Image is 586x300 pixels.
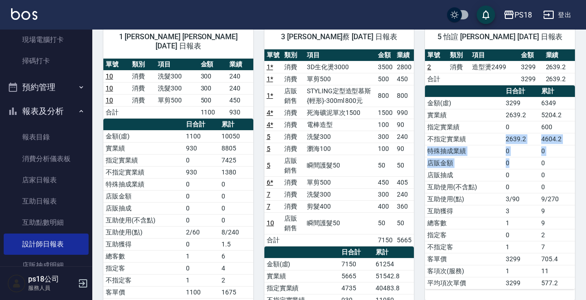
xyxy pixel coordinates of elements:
td: 0 [503,157,539,169]
td: 店販抽成 [103,202,184,214]
th: 業績 [395,49,414,61]
td: 單剪500 [305,73,376,85]
th: 項目 [470,49,519,61]
td: 客單價 [103,286,184,298]
td: 4604.2 [539,133,575,145]
td: 消費 [130,82,156,94]
td: 9 [539,205,575,217]
div: PS18 [514,9,532,21]
td: 0 [184,202,219,214]
td: 9 [539,217,575,229]
td: 7150 [376,234,395,246]
a: 2 [427,63,431,71]
td: 指定客 [425,229,503,241]
button: save [477,6,495,24]
td: 577.2 [539,277,575,289]
td: 消費 [282,107,305,119]
td: 930 [184,166,219,178]
table: a dense table [425,85,575,289]
a: 設計師日報表 [4,234,89,255]
td: 瞬間護髮50 [305,155,376,176]
a: 7 [267,191,270,198]
td: 消費 [282,73,305,85]
td: 1100 [184,286,219,298]
td: 互助獲得 [425,205,503,217]
td: 2/60 [184,226,219,238]
td: 消費 [282,131,305,143]
th: 金額 [198,59,227,71]
td: 300 [376,188,395,200]
td: 消費 [282,188,305,200]
td: 店販銷售 [282,85,305,107]
td: 240 [395,188,414,200]
td: 3299 [503,253,539,265]
td: 0 [219,214,253,226]
td: 互助使用(點) [425,193,503,205]
p: 服務人員 [28,284,75,292]
td: 6 [219,250,253,262]
td: 90 [395,143,414,155]
td: STYLING定型造型慕斯{輕形}-300ml 800元 [305,85,376,107]
img: Person [7,274,26,293]
td: 3299 [503,97,539,109]
td: 5665 [395,234,414,246]
td: 500 [376,73,395,85]
td: 90 [395,119,414,131]
td: 5665 [339,270,373,282]
td: 50 [395,212,414,234]
td: 5204.2 [539,109,575,121]
td: 0 [503,229,539,241]
td: 7150 [339,258,373,270]
td: 450 [395,73,414,85]
td: 1675 [219,286,253,298]
a: 互助點數明細 [4,212,89,233]
td: 2639.2 [544,61,575,73]
td: 1100 [184,130,219,142]
td: 3299 [503,277,539,289]
td: 2 [219,274,253,286]
span: 3 [PERSON_NAME]蔡 [DATE] 日報表 [275,32,403,42]
td: 2800 [395,61,414,73]
td: 洗髮300 [155,82,198,94]
td: 0 [184,262,219,274]
td: 3299 [519,61,543,73]
td: 8805 [219,142,253,154]
td: 0 [184,178,219,190]
td: 指定實業績 [103,154,184,166]
td: 消費 [282,119,305,131]
td: 店販金額 [103,190,184,202]
a: 5 [267,133,270,140]
td: 1500 [376,107,395,119]
td: 4735 [339,282,373,294]
td: 特殊抽成業績 [425,145,503,157]
a: 10 [106,96,113,104]
th: 日合計 [184,119,219,131]
td: 360 [395,200,414,212]
th: 單號 [264,49,282,61]
td: 0 [503,181,539,193]
td: 0 [539,169,575,181]
td: 互助使用(點) [103,226,184,238]
td: 平均項次單價 [425,277,503,289]
span: 5 怡諠 [PERSON_NAME] [DATE] 日報表 [436,32,564,42]
td: 互助使用(不含點) [425,181,503,193]
td: 51542.8 [373,270,414,282]
td: 990 [395,107,414,119]
td: 造型燙2499 [470,61,519,73]
td: 3 [503,205,539,217]
th: 累計 [539,85,575,97]
th: 業績 [544,49,575,61]
td: 洗髮300 [305,188,376,200]
td: 8/240 [219,226,253,238]
td: 2639.2 [544,73,575,85]
a: 店販抽成明細 [4,255,89,276]
td: 450 [227,94,253,106]
td: 0 [219,190,253,202]
td: 不指定客 [425,241,503,253]
td: 6349 [539,97,575,109]
td: 3500 [376,61,395,73]
td: 1.5 [219,238,253,250]
td: 7 [539,241,575,253]
td: 930 [227,106,253,118]
a: 掃碼打卡 [4,50,89,72]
